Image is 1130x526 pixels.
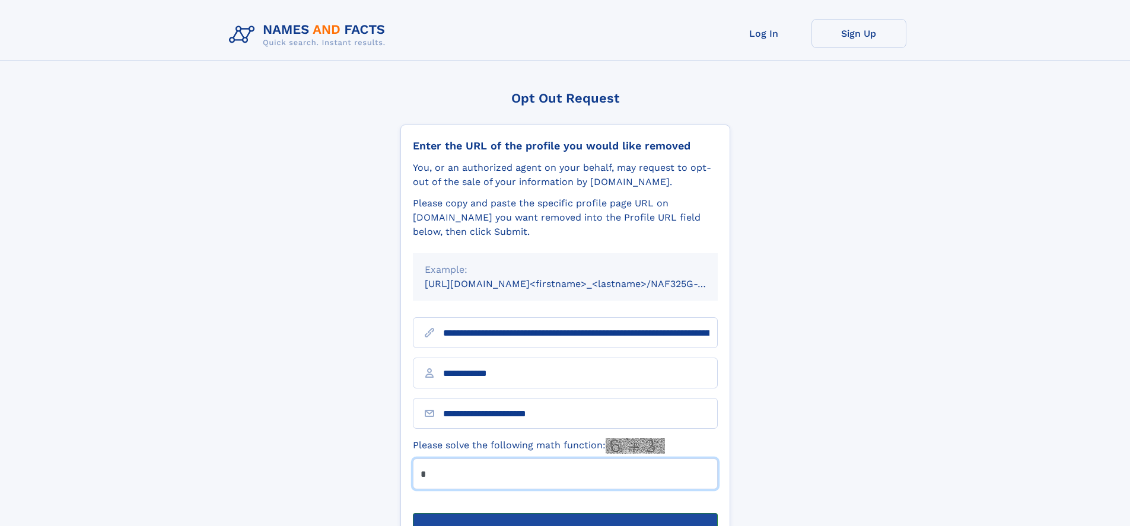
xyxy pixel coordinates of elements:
[425,263,706,277] div: Example:
[811,19,906,48] a: Sign Up
[413,438,665,454] label: Please solve the following math function:
[413,196,718,239] div: Please copy and paste the specific profile page URL on [DOMAIN_NAME] you want removed into the Pr...
[224,19,395,51] img: Logo Names and Facts
[717,19,811,48] a: Log In
[425,278,740,289] small: [URL][DOMAIN_NAME]<firstname>_<lastname>/NAF325G-xxxxxxxx
[413,161,718,189] div: You, or an authorized agent on your behalf, may request to opt-out of the sale of your informatio...
[400,91,730,106] div: Opt Out Request
[413,139,718,152] div: Enter the URL of the profile you would like removed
